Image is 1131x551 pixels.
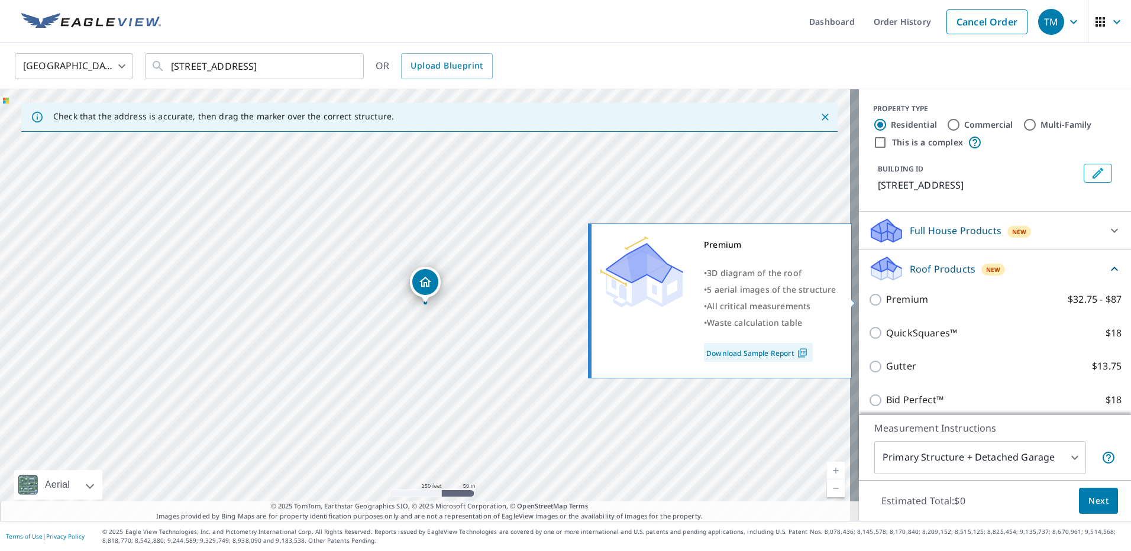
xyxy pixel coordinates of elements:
[1040,119,1092,131] label: Multi-Family
[704,265,836,281] div: •
[1084,164,1112,183] button: Edit building 1
[14,470,102,500] div: Aerial
[868,255,1122,283] div: Roof ProductsNew
[1012,227,1027,236] span: New
[21,13,161,31] img: EV Logo
[707,300,810,312] span: All critical measurements
[872,488,975,514] p: Estimated Total: $0
[271,501,589,511] span: © 2025 TomTom, Earthstar Geographics SIO, © 2025 Microsoft Corporation, ©
[707,284,836,295] span: 5 aerial images of the structure
[794,348,810,358] img: Pdf Icon
[910,223,1001,238] p: Full House Products
[600,236,683,307] img: Premium
[878,164,923,174] p: BUILDING ID
[704,343,813,362] a: Download Sample Report
[102,527,1125,545] p: © 2025 Eagle View Technologies, Inc. and Pictometry International Corp. All Rights Reserved. Repo...
[873,103,1117,114] div: PROPERTY TYPE
[874,421,1116,435] p: Measurement Instructions
[886,359,916,374] p: Gutter
[1079,488,1118,514] button: Next
[707,267,802,278] span: 3D diagram of the roof
[874,441,1086,474] div: Primary Structure + Detached Garage
[868,216,1122,245] div: Full House ProductsNew
[704,298,836,315] div: •
[827,462,845,479] a: Current Level 17, Zoom In
[411,59,483,73] span: Upload Blueprint
[41,470,73,500] div: Aerial
[964,119,1013,131] label: Commercial
[1106,393,1122,407] p: $18
[892,137,963,148] label: This is a complex
[704,315,836,331] div: •
[1106,326,1122,341] p: $18
[886,326,957,341] p: QuickSquares™
[886,292,928,307] p: Premium
[817,109,833,125] button: Close
[15,50,133,83] div: [GEOGRAPHIC_DATA]
[707,317,802,328] span: Waste calculation table
[401,53,492,79] a: Upload Blueprint
[376,53,493,79] div: OR
[46,532,85,540] a: Privacy Policy
[946,9,1027,34] a: Cancel Order
[704,281,836,298] div: •
[827,479,845,497] a: Current Level 17, Zoom Out
[171,50,340,83] input: Search by address or latitude-longitude
[410,267,441,303] div: Dropped pin, building 1, Residential property, 1414 Glenview Rd Toledo, OH 43614
[886,393,943,407] p: Bid Perfect™
[569,501,589,510] a: Terms
[704,236,836,253] div: Premium
[1092,359,1122,374] p: $13.75
[1088,494,1109,508] span: Next
[1038,9,1064,35] div: TM
[1068,292,1122,307] p: $32.75 - $87
[6,533,85,540] p: |
[986,265,1001,274] span: New
[6,532,43,540] a: Terms of Use
[891,119,937,131] label: Residential
[878,178,1079,192] p: [STREET_ADDRESS]
[1101,450,1116,465] span: Your report will include the primary structure and a detached garage if one exists.
[517,501,567,510] a: OpenStreetMap
[53,111,394,122] p: Check that the address is accurate, then drag the marker over the correct structure.
[910,262,975,276] p: Roof Products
